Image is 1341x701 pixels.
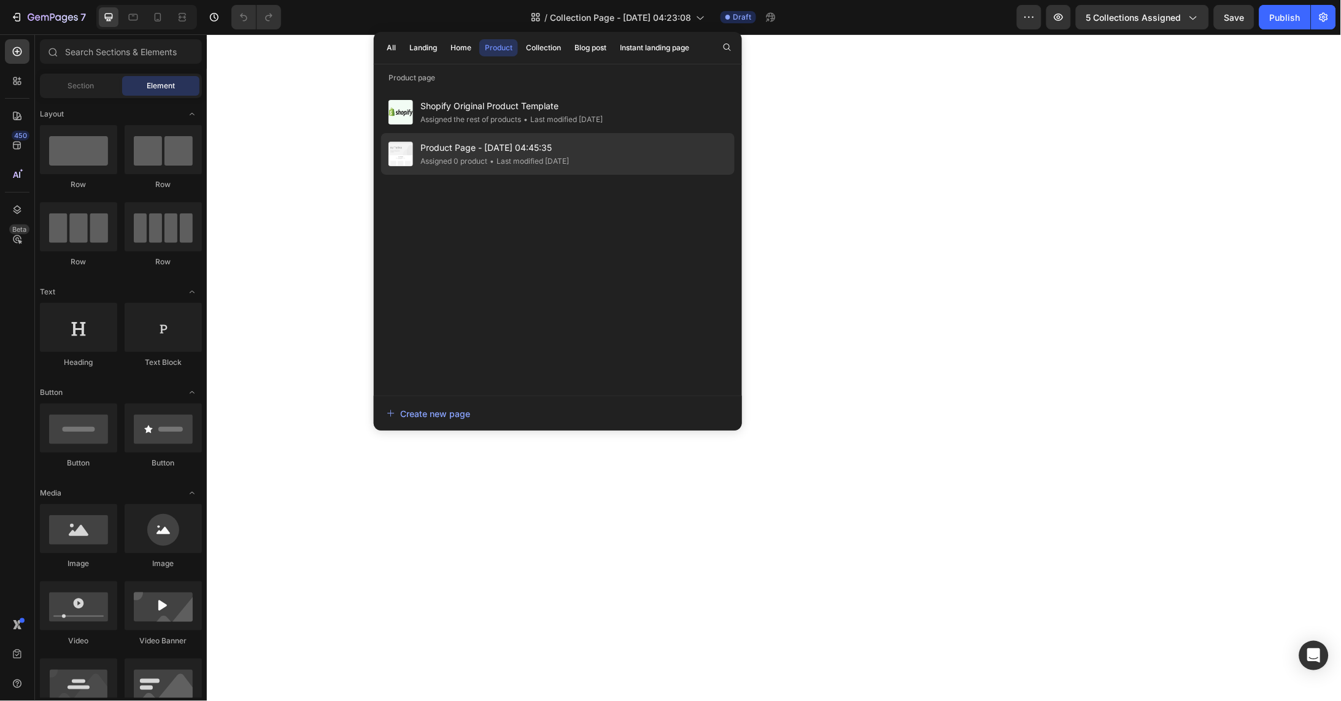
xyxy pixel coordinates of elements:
[9,224,29,234] div: Beta
[40,635,117,646] div: Video
[1086,11,1181,24] span: 5 collections assigned
[40,558,117,569] div: Image
[182,483,202,503] span: Toggle open
[381,39,401,56] button: All
[182,282,202,302] span: Toggle open
[1299,641,1329,670] div: Open Intercom Messenger
[387,42,396,53] div: All
[40,357,117,368] div: Heading
[420,113,521,126] div: Assigned the rest of products
[80,10,86,25] p: 7
[487,155,569,167] div: Last modified [DATE]
[620,42,689,53] div: Instant landing page
[1076,5,1209,29] button: 5 collections assigned
[420,99,603,113] span: Shopify Original Product Template
[12,131,29,140] div: 450
[1224,12,1245,23] span: Save
[5,5,91,29] button: 7
[386,401,730,426] button: Create new page
[125,179,202,190] div: Row
[182,383,202,402] span: Toggle open
[40,286,55,297] span: Text
[544,11,547,24] span: /
[147,80,175,91] span: Element
[574,42,606,53] div: Blog post
[40,256,117,267] div: Row
[182,104,202,124] span: Toggle open
[550,11,691,24] span: Collection Page - [DATE] 04:23:08
[125,635,202,646] div: Video Banner
[614,39,695,56] button: Instant landing page
[125,256,202,267] div: Row
[526,42,561,53] div: Collection
[569,39,612,56] button: Blog post
[524,115,528,124] span: •
[374,72,742,84] p: Product page
[1270,11,1300,24] div: Publish
[40,387,63,398] span: Button
[125,357,202,368] div: Text Block
[490,156,494,166] span: •
[40,109,64,120] span: Layout
[404,39,442,56] button: Landing
[40,458,117,469] div: Button
[1214,5,1254,29] button: Save
[387,407,470,420] div: Create new page
[420,155,487,167] div: Assigned 0 product
[445,39,477,56] button: Home
[521,113,603,126] div: Last modified [DATE]
[450,42,471,53] div: Home
[1259,5,1311,29] button: Publish
[733,12,751,23] span: Draft
[520,39,566,56] button: Collection
[231,5,281,29] div: Undo/Redo
[68,80,95,91] span: Section
[125,458,202,469] div: Button
[420,140,569,155] span: Product Page - [DATE] 04:45:35
[40,179,117,190] div: Row
[409,42,437,53] div: Landing
[479,39,518,56] button: Product
[40,488,61,499] span: Media
[125,558,202,569] div: Image
[485,42,512,53] div: Product
[40,39,202,64] input: Search Sections & Elements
